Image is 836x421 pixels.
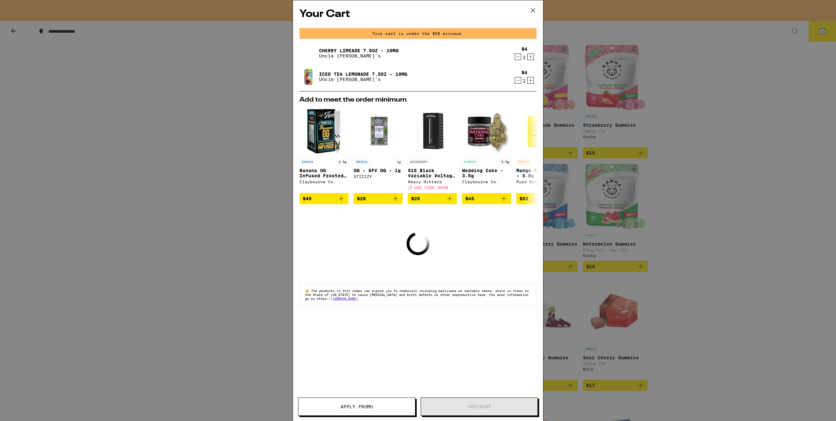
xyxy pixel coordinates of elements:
div: 2 [522,55,527,60]
h2: Add to meet the order minimum [299,97,537,103]
button: Add to bag [408,193,457,204]
button: Add to bag [354,193,403,204]
a: Iced Tea Lemonade 7.5oz - 10mg [319,72,407,77]
p: Uncle [PERSON_NAME]'s [319,53,398,58]
p: Mango Mintality - 3.5g [516,168,565,178]
p: 2.5g [337,159,348,165]
p: Wedding Cake - 3.5g [462,168,511,178]
div: $4 [522,70,527,75]
button: Add to bag [462,193,511,204]
a: [DOMAIN_NAME] [332,297,358,300]
span: ⚠️ [305,289,311,293]
button: Decrement [515,54,521,60]
span: The products in this order can expose you to chemicals including marijuana or cannabis smoke, whi... [305,289,529,300]
button: Add to bag [299,193,348,204]
button: Increment [527,54,534,60]
button: Add to bag [516,193,565,204]
button: Apply Promo [298,397,415,416]
p: HYBRID [462,159,478,165]
img: Heavy Hitters - 510 Black Variable Voltage Battery & Charger [408,106,457,155]
span: Hi. Need any help? [4,5,47,10]
a: Open page for Banana OG Infused Frosted Flyers 5-Pack - 2.5g from Claybourne Co. [299,106,348,193]
a: Open page for 510 Black Variable Voltage Battery & Charger from Heavy Hitters [408,106,457,193]
div: STIIIZY [354,174,403,179]
span: USE CODE HH30 [414,186,448,190]
button: Decrement [515,77,521,84]
img: Claybourne Co. - Wedding Cake - 3.5g [462,106,511,155]
img: Cherry Limeade 7.5oz - 10mg [299,44,318,62]
a: Open page for Wedding Cake - 3.5g from Claybourne Co. [462,106,511,193]
img: STIIIZY - OG - SFV OG - 1g [354,106,403,155]
div: Claybourne Co. [462,180,511,184]
button: Checkout [421,397,538,416]
div: Claybourne Co. [299,180,348,184]
div: Pure Beauty [516,180,565,184]
p: INDICA [354,159,369,165]
img: Iced Tea Lemonade 7.5oz - 10mg [299,68,318,86]
p: Uncle [PERSON_NAME]'s [319,77,407,82]
img: Pure Beauty - Mango Mintality - 3.5g [516,106,565,155]
h2: Your Cart [299,7,537,22]
span: $28 [357,196,366,201]
p: ACCESSORY [408,159,429,165]
div: Heavy Hitters [408,180,457,184]
span: Checkout [468,404,491,409]
p: 3.5g [499,159,511,165]
span: $25 [411,196,420,201]
a: Open page for Mango Mintality - 3.5g from Pure Beauty [516,106,565,193]
p: 510 Black Variable Voltage Battery & Charger [408,168,457,178]
div: Your cart is under the $50 minimum. [299,28,537,39]
button: Increment [527,77,534,84]
span: $40 [303,196,312,201]
span: $45 [465,196,474,201]
div: 2 [522,78,527,84]
a: Open page for OG - SFV OG - 1g from STIIIZY [354,106,403,193]
p: 1g [395,159,403,165]
img: Claybourne Co. - Banana OG Infused Frosted Flyers 5-Pack - 2.5g [299,106,348,155]
a: Cherry Limeade 7.5oz - 10mg [319,48,398,53]
p: OG - SFV OG - 1g [354,168,403,173]
p: SATIVA [516,159,532,165]
span: $52 [520,196,528,201]
p: Banana OG Infused Frosted Flyers 5-Pack - 2.5g [299,168,348,178]
div: $4 [522,46,527,52]
span: Apply Promo [341,404,373,409]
